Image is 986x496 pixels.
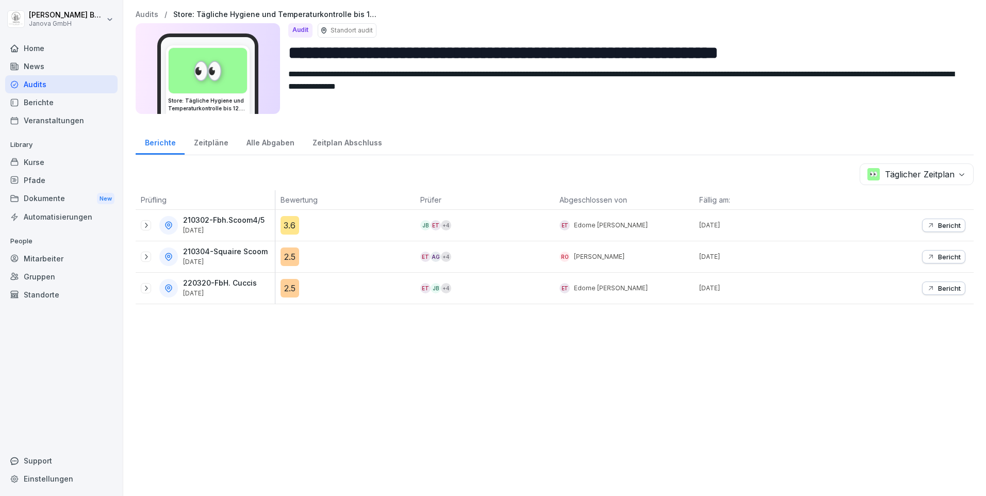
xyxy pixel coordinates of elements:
p: Bericht [938,253,961,261]
div: Dokumente [5,189,118,208]
div: New [97,193,114,205]
p: Prüfling [141,194,270,205]
p: [DATE] [183,290,257,297]
a: Mitarbeiter [5,250,118,268]
p: Bericht [938,284,961,292]
button: Bericht [922,282,965,295]
a: Berichte [136,128,185,155]
div: 👀 [169,48,247,93]
a: Store: Tägliche Hygiene und Temperaturkontrolle bis 12.00 Mittag [173,10,380,19]
div: ET [431,220,441,230]
div: AG [431,252,441,262]
div: ET [420,252,431,262]
p: Standort audit [331,26,373,35]
a: Einstellungen [5,470,118,488]
p: Bewertung [281,194,410,205]
p: 210302-Fbh.Scoom4/5 [183,216,265,225]
p: 220320-FbH. Cuccis [183,279,257,288]
a: Audits [5,75,118,93]
div: Ro [560,252,570,262]
a: Pfade [5,171,118,189]
a: Alle Abgaben [237,128,303,155]
h3: Store: Tägliche Hygiene und Temperaturkontrolle bis 12.00 Mittag [168,97,248,112]
th: Prüfer [415,190,555,210]
a: Kurse [5,153,118,171]
div: 2.5 [281,279,299,297]
p: [PERSON_NAME] [574,252,625,261]
p: Edome [PERSON_NAME] [574,284,648,293]
a: DokumenteNew [5,189,118,208]
a: Home [5,39,118,57]
p: Edome [PERSON_NAME] [574,221,648,230]
p: [DATE] [699,252,834,261]
p: 210304-Squaire Scoom [183,247,268,256]
a: Zeitpläne [185,128,237,155]
p: [DATE] [183,227,265,234]
p: People [5,233,118,250]
p: Abgeschlossen von [560,194,689,205]
div: 2.5 [281,247,299,266]
p: Janova GmbH [29,20,104,27]
p: Bericht [938,221,961,229]
div: ET [560,283,570,293]
th: Fällig am: [694,190,834,210]
button: Bericht [922,250,965,263]
div: ET [560,220,570,230]
div: Support [5,452,118,470]
a: Veranstaltungen [5,111,118,129]
p: / [165,10,167,19]
a: Audits [136,10,158,19]
p: [DATE] [183,258,268,266]
div: 3.6 [281,216,299,235]
div: + 4 [441,252,451,262]
a: Berichte [5,93,118,111]
button: Bericht [922,219,965,232]
div: Audit [288,23,313,38]
div: JB [420,220,431,230]
div: + 4 [441,220,451,230]
a: Standorte [5,286,118,304]
p: [DATE] [699,221,834,230]
div: ET [420,283,431,293]
p: [DATE] [699,284,834,293]
div: + 4 [441,283,451,293]
a: Zeitplan Abschluss [303,128,391,155]
div: JB [431,283,441,293]
a: Automatisierungen [5,208,118,226]
p: [PERSON_NAME] Baradei [29,11,104,20]
p: Library [5,137,118,153]
a: News [5,57,118,75]
a: Gruppen [5,268,118,286]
